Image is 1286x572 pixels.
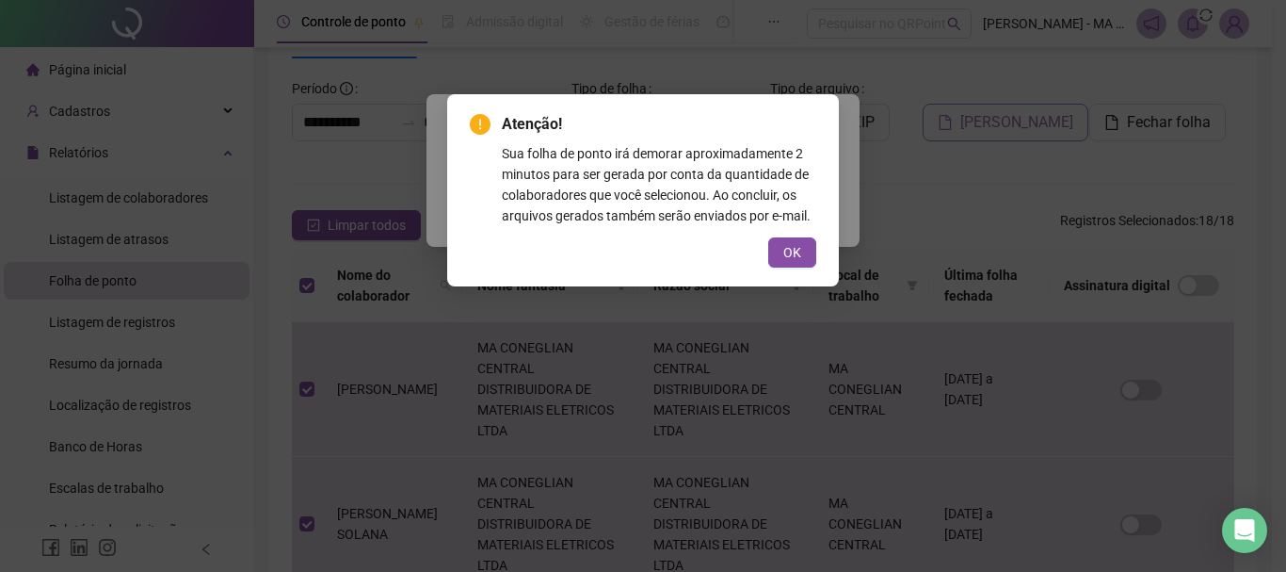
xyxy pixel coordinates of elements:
[502,113,816,136] span: Atenção!
[783,242,801,263] span: OK
[470,114,490,135] span: exclamation-circle
[768,237,816,268] button: OK
[502,143,816,226] div: Sua folha de ponto irá demorar aproximadamente 2 minutos para ser gerada por conta da quantidade ...
[1222,508,1267,553] div: Open Intercom Messenger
